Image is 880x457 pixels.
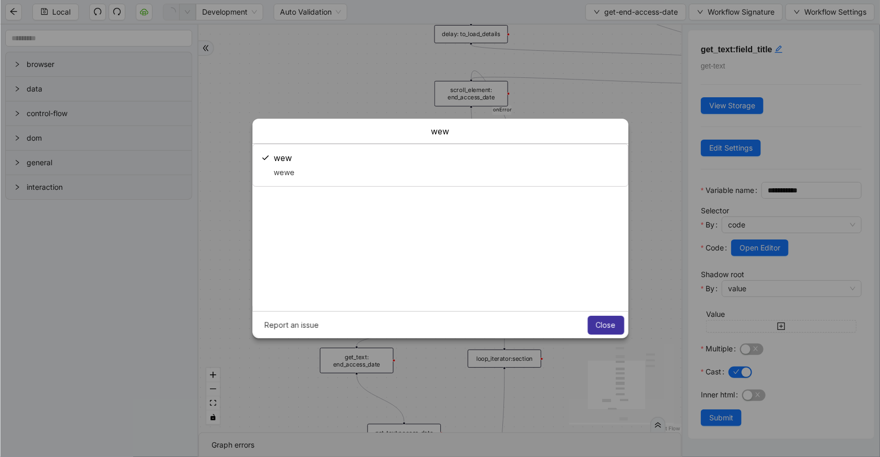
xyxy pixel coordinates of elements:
span: Report an issue [265,321,319,329]
span: Close [596,321,616,329]
button: Close [588,316,624,335]
div: wew [424,119,456,144]
div: wewe [274,167,295,178]
div: wew [274,153,292,163]
button: Report an issue [256,316,327,335]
